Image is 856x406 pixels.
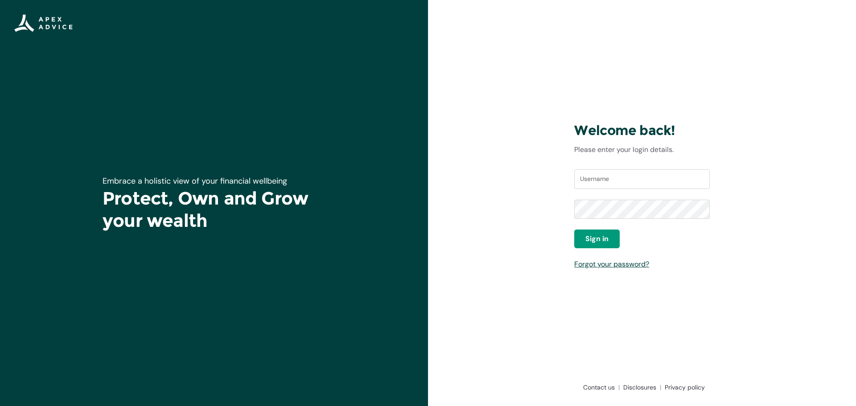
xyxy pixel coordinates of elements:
a: Disclosures [620,383,661,392]
a: Forgot your password? [574,259,649,269]
h1: Protect, Own and Grow your wealth [103,187,325,232]
a: Contact us [580,383,620,392]
span: Embrace a holistic view of your financial wellbeing [103,176,287,186]
p: Please enter your login details. [574,144,710,155]
h3: Welcome back! [574,122,710,139]
span: Sign in [585,234,609,244]
input: Username [574,169,710,189]
a: Privacy policy [661,383,705,392]
img: Apex Advice Group [14,14,73,32]
button: Sign in [574,230,620,248]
